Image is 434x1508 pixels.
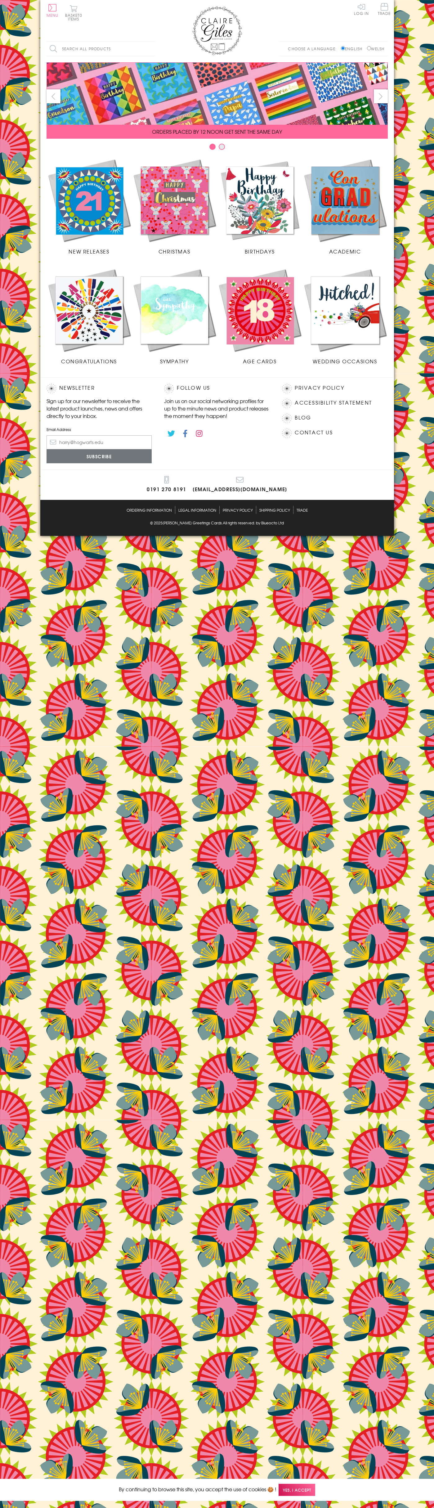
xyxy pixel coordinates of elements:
span: Sympathy [160,357,189,365]
a: Log In [354,3,369,15]
span: Academic [329,248,361,255]
label: English [341,46,365,52]
a: [EMAIL_ADDRESS][DOMAIN_NAME] [193,476,287,494]
input: Search [149,42,155,56]
label: Email Address [47,427,152,432]
input: harry@hogwarts.edu [47,435,152,449]
a: Legal Information [178,506,216,514]
a: Trade [378,3,391,16]
button: Menu [47,4,59,17]
a: Trade [297,506,308,514]
button: next [374,89,388,103]
a: Ordering Information [127,506,172,514]
span: Age Cards [243,357,276,365]
input: Welsh [367,46,371,50]
a: [PERSON_NAME] Greetings Cards [163,520,222,527]
a: Congratulations [47,267,132,365]
p: Choose a language: [288,46,340,52]
h2: Newsletter [47,384,152,393]
p: Join us on our social networking profiles for up to the minute news and product releases the mome... [164,397,270,420]
a: Contact Us [295,429,333,437]
span: Christmas [159,248,190,255]
span: All rights reserved. [223,520,255,526]
span: Birthdays [245,248,275,255]
label: Welsh [367,46,385,52]
span: ORDERS PLACED BY 12 NOON GET SENT THE SAME DAY [152,128,282,135]
a: Academic [302,158,388,255]
input: Subscribe [47,449,152,463]
span: Congratulations [61,357,117,365]
a: Age Cards [217,267,302,365]
span: 0 items [68,12,82,22]
h2: Follow Us [164,384,270,393]
a: Accessibility Statement [295,399,372,407]
button: Carousel Page 2 [219,144,225,150]
a: Sympathy [132,267,217,365]
span: Menu [47,12,59,18]
span: Wedding Occasions [313,357,377,365]
a: Christmas [132,158,217,255]
p: Sign up for our newsletter to receive the latest product launches, news and offers directly to yo... [47,397,152,420]
a: Shipping Policy [259,506,290,514]
a: 0191 270 8191 [147,476,186,494]
p: © 2025 . [47,520,388,526]
button: Carousel Page 1 (Current Slide) [209,144,216,150]
button: prev [47,89,60,103]
a: by Blueocto Ltd [256,520,284,527]
input: English [341,46,345,50]
a: Privacy Policy [295,384,344,392]
a: New Releases [47,158,132,255]
a: Privacy Policy [223,506,253,514]
a: Birthdays [217,158,302,255]
button: Basket0 items [65,5,82,21]
img: Claire Giles Greetings Cards [192,6,242,55]
a: Blog [295,414,311,422]
div: Carousel Pagination [47,143,388,153]
span: Yes, I accept [279,1484,315,1496]
input: Search all products [47,42,155,56]
span: Trade [378,3,391,15]
span: New Releases [69,248,109,255]
a: Wedding Occasions [302,267,388,365]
